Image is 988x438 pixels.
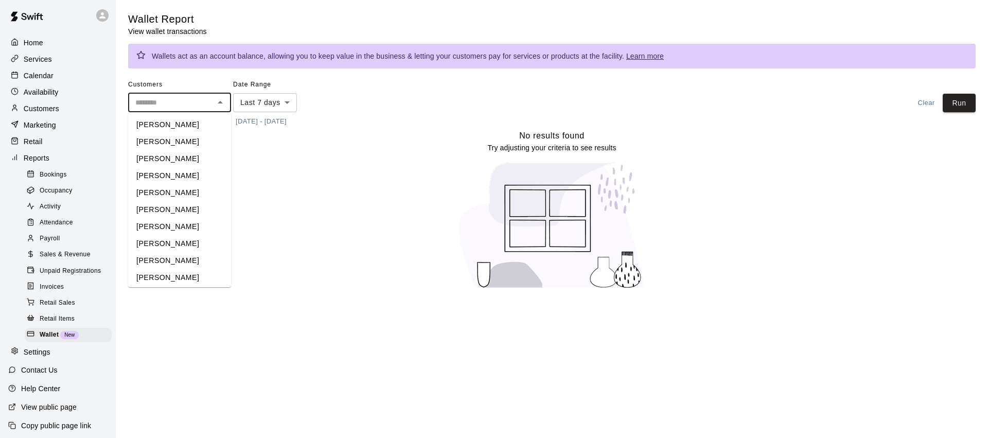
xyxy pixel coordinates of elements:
[40,234,60,244] span: Payroll
[128,218,231,235] li: [PERSON_NAME]
[233,114,289,130] button: [DATE] - [DATE]
[25,167,116,183] a: Bookings
[910,94,943,113] button: Clear
[21,383,60,394] p: Help Center
[8,84,108,100] a: Availability
[40,202,61,212] span: Activity
[25,215,116,231] a: Attendance
[128,286,231,303] li: [PERSON_NAME]
[25,247,116,263] a: Sales & Revenue
[25,327,116,343] a: WalletNew
[8,344,108,360] a: Settings
[21,365,58,375] p: Contact Us
[25,216,112,230] div: Attendance
[128,167,231,184] li: [PERSON_NAME]
[25,183,116,199] a: Occupancy
[24,347,50,357] p: Settings
[24,54,52,64] p: Services
[25,295,116,311] a: Retail Sales
[21,421,91,431] p: Copy public page link
[233,93,297,112] div: Last 7 days
[626,52,664,60] a: Learn more
[128,12,207,26] h5: Wallet Report
[128,269,231,286] li: [PERSON_NAME]
[40,170,67,180] span: Bookings
[25,232,112,246] div: Payroll
[8,101,108,116] a: Customers
[8,35,108,50] a: Home
[40,250,91,260] span: Sales & Revenue
[8,68,108,83] a: Calendar
[128,235,231,252] li: [PERSON_NAME]
[25,311,116,327] a: Retail Items
[8,134,108,149] a: Retail
[519,129,585,143] h6: No results found
[40,218,73,228] span: Attendance
[24,103,59,114] p: Customers
[40,282,64,292] span: Invoices
[40,330,59,340] span: Wallet
[128,252,231,269] li: [PERSON_NAME]
[25,200,112,214] div: Activity
[128,26,207,37] p: View wallet transactions
[24,120,56,130] p: Marketing
[24,71,54,81] p: Calendar
[128,77,231,93] span: Customers
[487,143,616,153] p: Try adjusting your criteria to see results
[24,87,59,97] p: Availability
[25,280,112,294] div: Invoices
[21,402,77,412] p: View public page
[8,51,108,67] a: Services
[233,77,323,93] span: Date Range
[128,133,231,150] li: [PERSON_NAME]
[25,312,112,326] div: Retail Items
[8,117,108,133] a: Marketing
[60,332,79,338] span: New
[213,95,227,110] button: Close
[40,298,75,308] span: Retail Sales
[25,168,112,182] div: Bookings
[25,199,116,215] a: Activity
[25,248,112,262] div: Sales & Revenue
[152,47,664,65] div: Wallets act as an account balance, allowing you to keep value in the business & letting your cust...
[25,296,112,310] div: Retail Sales
[24,38,43,48] p: Home
[25,231,116,247] a: Payroll
[40,266,101,276] span: Unpaid Registrations
[25,328,112,342] div: WalletNew
[943,94,976,113] button: Run
[128,116,231,133] li: [PERSON_NAME]
[25,263,116,279] a: Unpaid Registrations
[24,153,49,163] p: Reports
[128,184,231,201] li: [PERSON_NAME]
[8,150,108,166] a: Reports
[128,150,231,167] li: [PERSON_NAME]
[128,201,231,218] li: [PERSON_NAME]
[25,279,116,295] a: Invoices
[40,314,75,324] span: Retail Items
[25,264,112,278] div: Unpaid Registrations
[40,186,73,196] span: Occupancy
[449,153,655,297] img: No results found
[24,136,43,147] p: Retail
[25,184,112,198] div: Occupancy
